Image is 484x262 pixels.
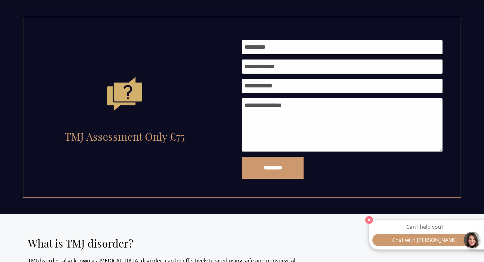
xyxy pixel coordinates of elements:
h2: TMJ Assessment Only £75 [37,129,212,144]
button: Close [363,214,375,226]
button: Chat with [PERSON_NAME] [372,234,477,246]
form: Form [242,40,447,184]
h2: What is TMJ disorder? [28,237,305,250]
p: Can I help you? [372,223,477,230]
